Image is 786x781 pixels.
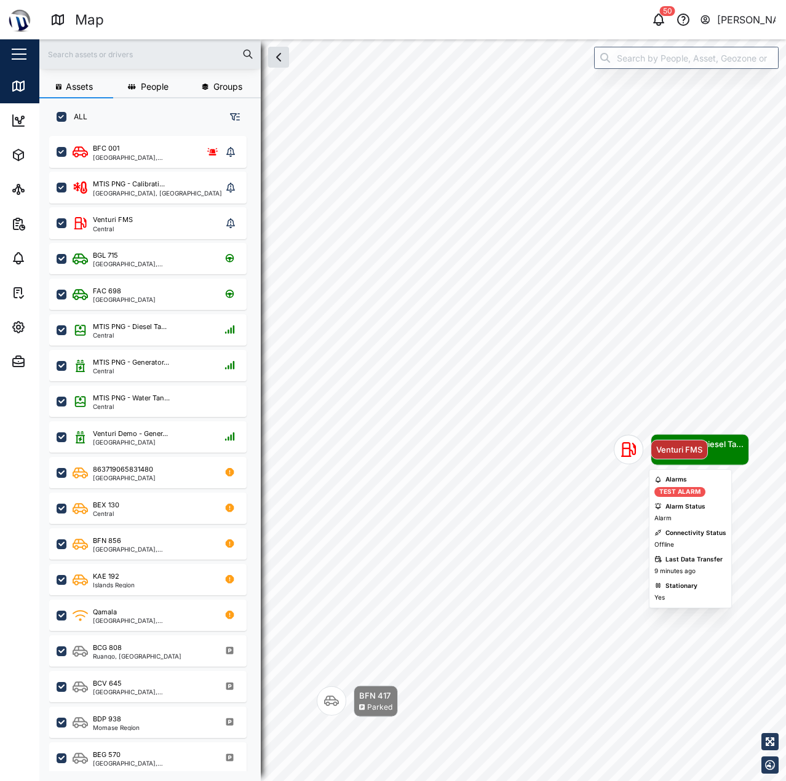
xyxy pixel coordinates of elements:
div: Alarms [665,475,687,485]
div: Venturi FMS [656,443,702,456]
div: Parked [367,702,392,713]
div: BEX 130 [93,500,119,510]
div: KAE 192 [93,571,119,582]
div: Tasks [32,286,66,299]
div: 9 minutes ago [654,566,696,576]
div: Last Data Transfer [665,555,723,565]
div: [GEOGRAPHIC_DATA], [GEOGRAPHIC_DATA] [93,617,210,624]
div: BFN 417 [359,689,392,702]
div: [GEOGRAPHIC_DATA] [93,439,168,445]
span: Groups [213,82,242,91]
div: FAC 698 [93,286,121,296]
div: Alarm [654,513,672,523]
div: MTIS PNG - Water Tan... [93,393,170,403]
div: Map marker [317,686,398,717]
div: Islands Region [93,582,135,588]
div: Central [93,226,133,232]
div: BDP 938 [93,714,121,724]
button: [PERSON_NAME] [699,11,776,28]
div: MTIS PNG - Diesel Ta... [93,322,167,332]
canvas: Map [39,39,786,781]
div: 863719065831480 [93,464,153,475]
div: [GEOGRAPHIC_DATA], [GEOGRAPHIC_DATA] [93,261,210,267]
input: Search assets or drivers [47,45,253,63]
div: grid [49,132,260,771]
div: Central [93,510,119,517]
div: Central [93,332,167,338]
div: Map marker [614,434,749,466]
div: [GEOGRAPHIC_DATA], [GEOGRAPHIC_DATA] [93,760,210,766]
div: Offline [654,540,674,550]
div: BFN 856 [93,536,121,546]
div: BGL 715 [93,250,118,261]
div: Connectivity Status [665,528,726,538]
div: Central [93,403,170,410]
div: Dashboard [32,114,87,127]
div: [GEOGRAPHIC_DATA] [93,475,156,481]
div: [GEOGRAPHIC_DATA], [GEOGRAPHIC_DATA] [93,190,222,196]
div: Alarms [32,252,70,265]
div: [GEOGRAPHIC_DATA], [GEOGRAPHIC_DATA] [93,546,210,552]
div: BCV 645 [93,678,122,689]
div: BFC 001 [93,143,119,154]
span: People [141,82,169,91]
div: MTIS PNG - Generator... [93,357,169,368]
div: Map marker [614,435,708,464]
div: Reports [32,217,74,231]
div: Map [75,9,104,31]
div: Yes [654,593,665,603]
div: Stationary [665,581,697,591]
div: [PERSON_NAME] [717,12,776,28]
div: BEG 570 [93,750,121,760]
div: Central [93,368,169,374]
div: Alarm Status [665,502,705,512]
div: Venturi FMS [93,215,133,225]
label: ALL [66,112,87,122]
div: Venturi Demo - Gener... [93,429,168,439]
div: [GEOGRAPHIC_DATA] [93,296,156,303]
input: Search by People, Asset, Geozone or Place [594,47,779,69]
div: test alarm [659,487,701,497]
div: Qamala [93,607,117,617]
div: Sites [32,183,62,196]
div: Ruango, [GEOGRAPHIC_DATA] [93,653,181,659]
div: Map [32,79,60,93]
div: [GEOGRAPHIC_DATA], [GEOGRAPHIC_DATA] [93,689,210,695]
div: Momase Region [93,724,140,731]
div: [GEOGRAPHIC_DATA], [GEOGRAPHIC_DATA] [93,154,193,161]
div: Admin [32,355,68,368]
div: Assets [32,148,70,162]
div: Settings [32,320,76,334]
div: 50 [660,6,675,16]
img: Main Logo [6,6,33,33]
div: BCG 808 [93,643,122,653]
span: Assets [66,82,93,91]
div: MTIS PNG - Calibrati... [93,179,165,189]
